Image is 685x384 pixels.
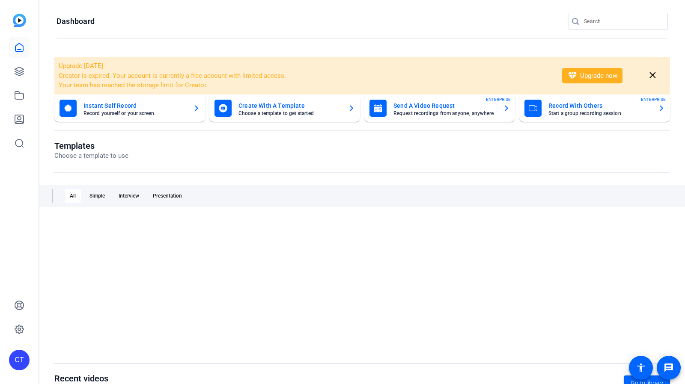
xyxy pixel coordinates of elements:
[548,111,651,116] mat-card-subtitle: Start a group recording session
[664,363,674,373] mat-icon: message
[83,100,186,111] mat-card-title: Instant Self Record
[57,16,95,27] h1: Dashboard
[59,71,551,81] li: Creator is expired. Your account is currently a free account with limited access.
[519,95,670,122] button: Record With OthersStart a group recording sessionENTERPRISE
[636,363,646,373] mat-icon: accessibility
[209,95,360,122] button: Create With A TemplateChoose a template to get started
[567,71,578,81] mat-icon: diamond
[562,68,622,83] button: Upgrade now
[113,189,144,203] div: Interview
[54,141,128,151] h1: Templates
[54,95,205,122] button: Instant Self RecordRecord yourself or your screen
[83,111,186,116] mat-card-subtitle: Record yourself or your screen
[9,350,30,370] div: CT
[641,96,666,103] span: ENTERPRISE
[584,16,661,27] input: Search
[59,62,103,70] span: Upgrade [DATE]
[393,100,496,111] mat-card-title: Send A Video Request
[548,100,651,111] mat-card-title: Record With Others
[238,100,341,111] mat-card-title: Create With A Template
[647,70,658,81] mat-icon: close
[54,373,137,384] h1: Recent videos
[364,95,515,122] button: Send A Video RequestRequest recordings from anyone, anywhereENTERPRISE
[65,189,81,203] div: All
[486,96,511,103] span: ENTERPRISE
[13,14,26,27] img: blue-gradient.svg
[148,189,187,203] div: Presentation
[393,111,496,116] mat-card-subtitle: Request recordings from anyone, anywhere
[238,111,341,116] mat-card-subtitle: Choose a template to get started
[59,80,551,90] li: Your team has reached the storage limit for Creator.
[84,189,110,203] div: Simple
[54,151,128,161] p: Choose a template to use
